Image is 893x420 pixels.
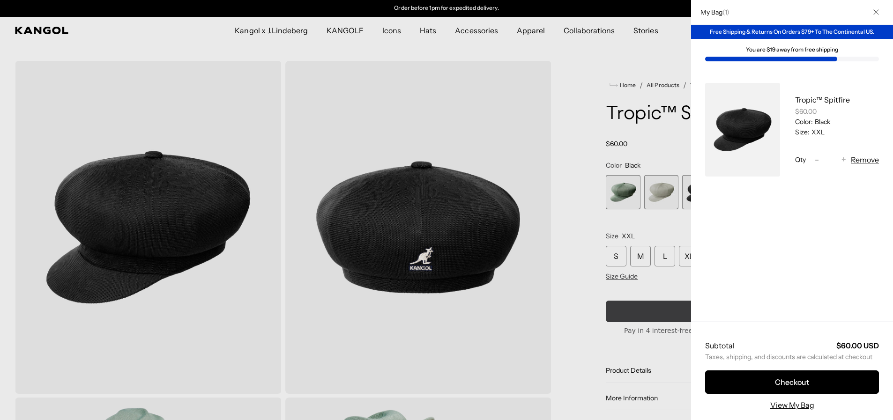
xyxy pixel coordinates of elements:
[705,353,879,361] small: Taxes, shipping, and discounts are calculated at checkout
[841,154,846,166] span: +
[795,107,879,116] div: $60.00
[815,154,819,166] span: -
[696,8,729,16] h2: My Bag
[722,8,729,16] span: ( )
[795,128,810,136] dt: Size:
[770,399,814,411] a: View My Bag
[837,154,851,165] button: +
[795,95,850,104] a: Tropic™ Spitfire
[725,8,727,16] span: 1
[810,128,825,136] dd: XXL
[810,154,824,165] button: -
[795,118,813,126] dt: Color:
[813,118,830,126] dd: Black
[705,46,879,53] div: You are $19 away from free shipping
[691,25,893,39] div: Free Shipping & Returns On Orders $79+ To The Continental US.
[851,154,879,165] button: Remove Tropic™ Spitfire - Black / XXL
[705,370,879,394] button: Checkout
[836,341,879,350] strong: $60.00 USD
[795,155,806,164] span: Qty
[824,154,837,165] input: Quantity for Tropic™ Spitfire
[705,340,735,351] h2: Subtotal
